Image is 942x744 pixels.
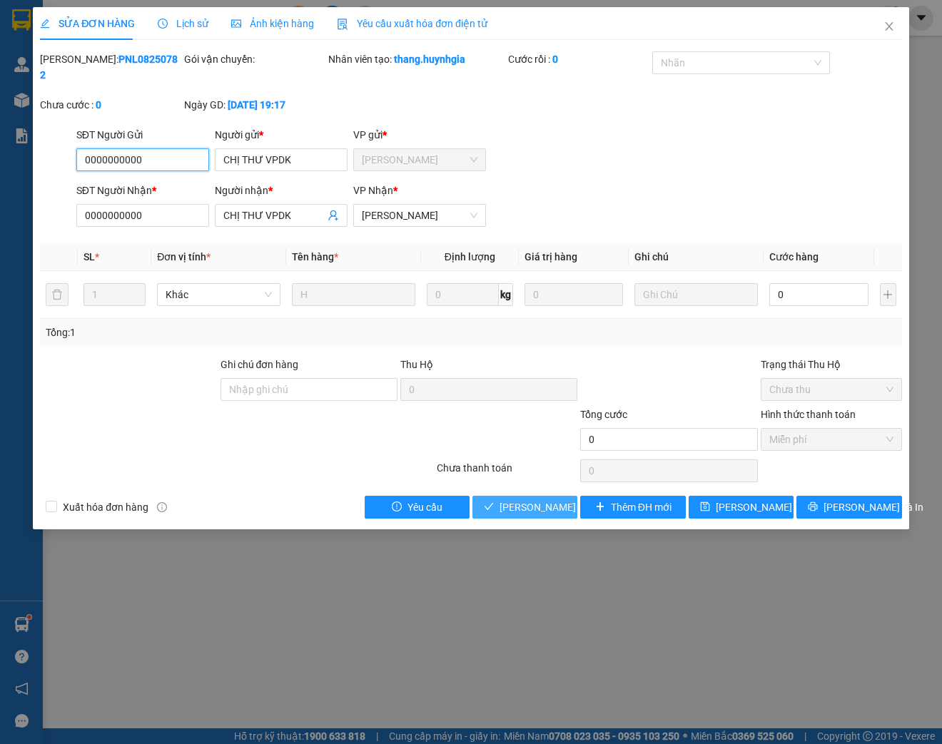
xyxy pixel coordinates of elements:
div: Gói vận chuyển: [184,51,325,67]
span: Thêm ĐH mới [611,499,672,515]
div: Chưa cước : [40,97,181,113]
button: save[PERSON_NAME] thay đổi [689,496,794,519]
span: edit [40,19,50,29]
label: Ghi chú đơn hàng [221,359,299,370]
span: [PERSON_NAME] và Giao hàng [500,499,637,515]
span: close [883,21,895,32]
div: [PERSON_NAME] [12,12,126,44]
div: SĐT Người Nhận [76,183,209,198]
span: Định lượng [445,251,495,263]
span: [PERSON_NAME] và In [824,499,923,515]
span: Thu Hộ [400,359,433,370]
span: Tên hàng [292,251,338,263]
span: plus [595,501,605,513]
img: icon [337,19,348,30]
span: VP Nhận [353,185,393,196]
span: SL [83,251,95,263]
span: Cước hàng [769,251,819,263]
div: [PERSON_NAME]: [40,51,181,83]
button: exclamation-circleYêu cầu [365,496,470,519]
span: Yêu cầu xuất hóa đơn điện tử [337,18,487,29]
span: Tổng cước [580,409,627,420]
b: thang.huynhgia [394,53,465,65]
div: Ngày GD: [184,97,325,113]
span: save [700,501,710,513]
span: printer [808,501,818,513]
span: Diên Khánh [362,205,477,226]
div: ÁNH [136,29,236,46]
span: [PERSON_NAME] thay đổi [716,499,830,515]
button: delete [46,283,69,306]
div: Người nhận [215,183,348,198]
span: exclamation-circle [392,501,402,513]
span: Yêu cầu [407,499,442,515]
div: Quận 5 [136,12,236,29]
button: check[PERSON_NAME] và Giao hàng [472,496,577,519]
th: Ghi chú [629,243,764,271]
input: Ghi Chú [634,283,758,306]
span: clock-circle [158,19,168,29]
span: Nhận: [136,14,171,29]
input: 0 [525,283,623,306]
div: Cước rồi : [508,51,649,67]
button: printer[PERSON_NAME] và In [796,496,901,519]
span: picture [231,19,241,29]
label: Hình thức thanh toán [761,409,856,420]
span: Xuất hóa đơn hàng [57,499,154,515]
b: 0 [552,53,558,65]
span: kg [499,283,513,306]
div: Nhân viên tạo: [328,51,505,67]
span: Ảnh kiện hàng [231,18,314,29]
div: Trạng thái Thu Hộ [761,357,902,372]
span: Gửi: [12,12,34,27]
div: TRƯỜNG [12,44,126,61]
span: Chưa thu [134,90,186,105]
span: check [484,501,494,513]
div: VP gửi [353,127,486,143]
span: Khác [166,284,272,305]
div: 0335096168 [136,46,236,66]
button: Close [869,7,909,47]
span: Chưa thu [769,379,893,400]
span: Đơn vị tính [157,251,211,263]
div: Chưa thanh toán [435,460,579,485]
span: Phạm Ngũ Lão [362,149,477,170]
div: Tổng: 1 [46,325,365,340]
div: Người gửi [215,127,348,143]
input: VD: Bàn, Ghế [292,283,415,306]
span: Lịch sử [158,18,208,29]
span: Miễn phí [769,429,893,450]
button: plusThêm ĐH mới [580,496,685,519]
b: [DATE] 19:17 [228,99,285,111]
div: SĐT Người Gửi [76,127,209,143]
input: Ghi chú đơn hàng [221,378,397,401]
span: SỬA ĐƠN HÀNG [40,18,135,29]
span: Giá trị hàng [525,251,577,263]
div: 0328289456 [12,61,126,81]
button: plus [880,283,896,306]
b: 0 [96,99,101,111]
span: user-add [328,210,339,221]
span: info-circle [157,502,167,512]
